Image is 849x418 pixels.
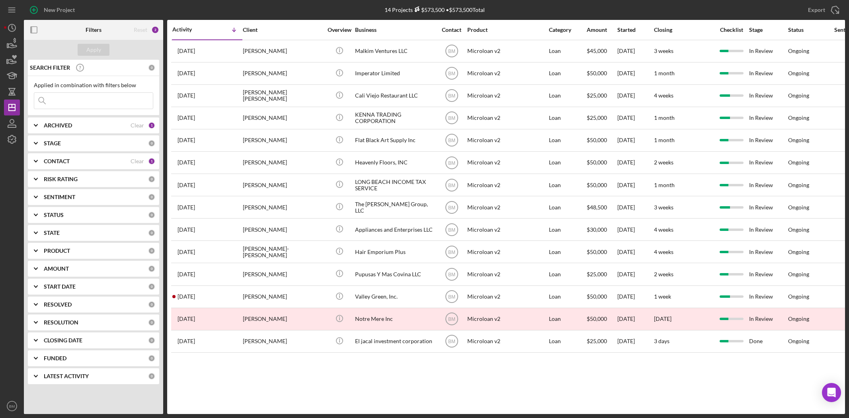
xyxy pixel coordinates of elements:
div: In Review [749,152,787,173]
b: CLOSING DATE [44,337,82,344]
b: ARCHIVED [44,122,72,129]
text: BM [448,115,455,121]
div: 0 [148,355,155,362]
div: Microloan v2 [467,130,547,151]
div: [PERSON_NAME] [243,331,322,352]
b: Filters [86,27,101,33]
div: Microloan v2 [467,174,547,195]
text: BM [448,93,455,99]
time: 4 weeks [654,92,673,99]
div: Loan [549,197,586,218]
div: [DATE] [617,174,653,195]
div: Ongoing [788,92,809,99]
div: Loan [549,85,586,106]
button: Export [800,2,845,18]
div: Loan [549,152,586,173]
b: AMOUNT [44,266,69,272]
div: Export [808,2,825,18]
div: [DATE] [617,130,653,151]
time: 2025-08-20 20:08 [178,249,195,255]
div: Ongoing [788,316,809,322]
time: 1 month [654,137,675,143]
span: $48,500 [587,204,607,211]
div: Ongoing [788,70,809,76]
div: Loan [549,219,586,240]
span: $45,000 [587,47,607,54]
time: 2025-09-08 17:00 [178,48,195,54]
span: $25,000 [587,338,607,344]
time: 3 weeks [654,204,673,211]
time: 2025-08-22 21:32 [178,227,195,233]
div: Heavenly Floors, INC [355,152,435,173]
div: Open Intercom Messenger [822,383,841,402]
div: [DATE] [617,264,653,285]
div: Clear [131,122,144,129]
div: Loan [549,309,586,330]
div: Microloan v2 [467,41,547,62]
div: [PERSON_NAME] [243,130,322,151]
text: BM [448,160,455,166]
div: Microloan v2 [467,63,547,84]
div: Appliances and Enterprises LLC [355,219,435,240]
time: 2025-07-29 05:24 [178,338,195,344]
div: 14 Projects • $573,500 Total [384,6,485,13]
div: Loan [549,41,586,62]
div: [PERSON_NAME] [PERSON_NAME] [243,85,322,106]
div: Imperator Limited [355,63,435,84]
text: BM [448,227,455,232]
time: 2025-09-05 02:58 [178,70,195,76]
div: Microloan v2 [467,85,547,106]
div: Amount [587,27,617,33]
b: CONTACT [44,158,70,164]
div: Closing [654,27,714,33]
div: Business [355,27,435,33]
span: $50,000 [587,293,607,300]
div: 0 [148,283,155,290]
div: [PERSON_NAME] [243,152,322,173]
div: 1 [148,158,155,165]
time: 3 days [654,338,669,344]
div: Loan [549,286,586,307]
div: Loan [549,107,586,129]
div: In Review [749,63,787,84]
div: Valley Green, Inc. [355,286,435,307]
div: 0 [148,265,155,272]
div: [DATE] [617,197,653,218]
div: Loan [549,241,586,262]
time: 1 month [654,114,675,121]
text: BM [448,138,455,143]
div: [DATE] [617,331,653,352]
span: $50,000 [587,182,607,188]
div: 0 [148,319,155,326]
span: $50,000 [587,159,607,166]
div: 0 [148,247,155,254]
b: STATE [44,230,60,236]
div: Microloan v2 [467,152,547,173]
time: 3 weeks [654,47,673,54]
div: In Review [749,85,787,106]
div: Clear [131,158,144,164]
text: BM [448,316,455,322]
div: [PERSON_NAME] [243,107,322,129]
span: $50,000 [587,137,607,143]
div: Contact [437,27,466,33]
div: In Review [749,130,787,151]
div: Ongoing [788,182,809,188]
div: Ongoing [788,115,809,121]
div: [PERSON_NAME] [243,41,322,62]
time: 2025-09-03 00:58 [178,92,195,99]
div: [DATE] [617,107,653,129]
div: 0 [148,193,155,201]
div: Microloan v2 [467,264,547,285]
time: 2025-08-12 20:34 [178,316,195,322]
text: BM [448,182,455,188]
div: New Project [44,2,75,18]
div: LONG BEACH INCOME TAX SERVICE [355,174,435,195]
time: 1 month [654,182,675,188]
b: RESOLVED [44,301,72,308]
time: [DATE] [654,315,671,322]
div: [DATE] [617,63,653,84]
div: Ongoing [788,271,809,277]
div: Microloan v2 [467,241,547,262]
time: 2025-09-02 20:27 [178,115,195,121]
